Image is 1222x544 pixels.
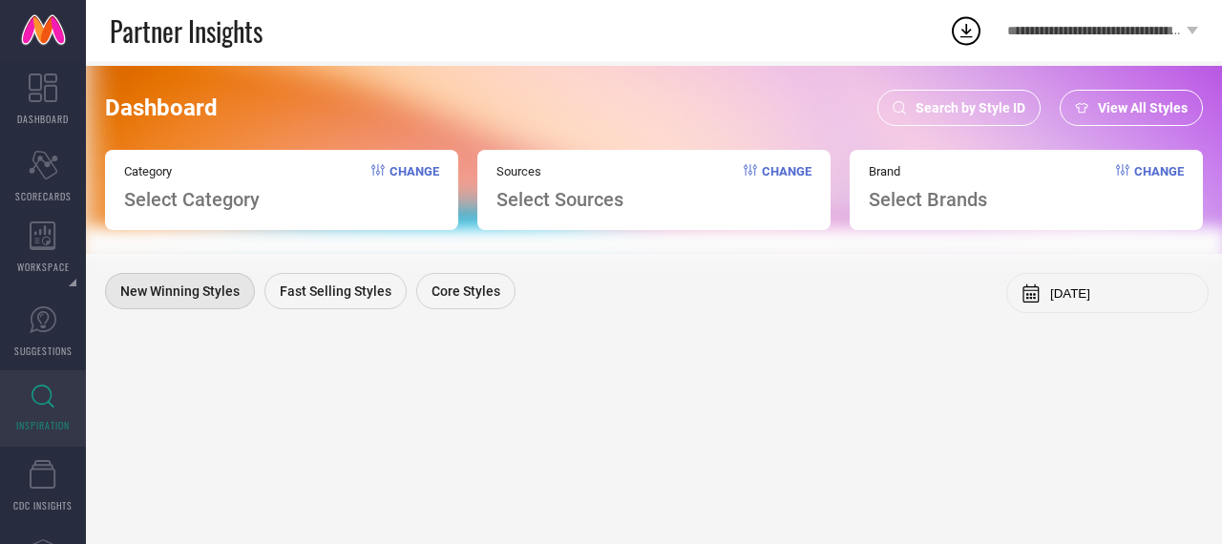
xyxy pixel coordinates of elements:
[1134,164,1184,211] span: Change
[15,189,72,203] span: SCORECARDS
[124,164,260,178] span: Category
[105,94,218,121] span: Dashboard
[280,283,391,299] span: Fast Selling Styles
[762,164,811,211] span: Change
[16,418,70,432] span: INSPIRATION
[496,164,623,178] span: Sources
[496,188,623,211] span: Select Sources
[1050,286,1193,301] input: Select month
[124,188,260,211] span: Select Category
[869,164,987,178] span: Brand
[1098,100,1188,115] span: View All Styles
[916,100,1025,115] span: Search by Style ID
[17,260,70,274] span: WORKSPACE
[17,112,69,126] span: DASHBOARD
[110,11,263,51] span: Partner Insights
[949,13,983,48] div: Open download list
[869,188,987,211] span: Select Brands
[120,283,240,299] span: New Winning Styles
[13,498,73,513] span: CDC INSIGHTS
[14,344,73,358] span: SUGGESTIONS
[390,164,439,211] span: Change
[432,283,500,299] span: Core Styles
